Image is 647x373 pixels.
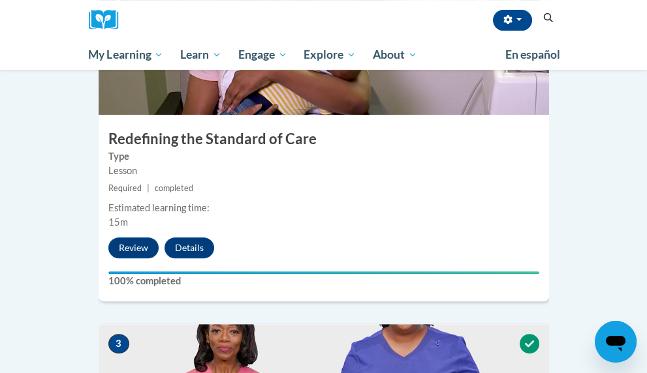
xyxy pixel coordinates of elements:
a: Engage [230,40,296,70]
iframe: Button to launch messaging window [595,321,637,363]
span: completed [155,183,193,193]
button: Search [539,10,558,26]
span: My Learning [88,47,163,63]
div: Your progress [108,271,539,274]
a: About [364,40,426,70]
span: En español [505,48,560,61]
label: Type [108,149,539,164]
div: Main menu [79,40,569,70]
span: Required [108,183,142,193]
div: Estimated learning time: [108,201,539,215]
span: 3 [108,334,129,353]
img: Logo brand [89,10,128,30]
span: Engage [238,47,287,63]
label: 100% completed [108,274,539,288]
span: 15m [108,216,128,228]
h3: Redefining the Standard of Care [99,129,549,149]
a: En español [497,41,569,68]
button: Details [165,237,214,258]
a: Cox Campus [89,10,128,30]
span: | [147,183,150,193]
a: Learn [172,40,230,70]
span: Learn [180,47,221,63]
span: About [373,47,417,63]
a: Explore [295,40,364,70]
button: Review [108,237,159,258]
div: Lesson [108,164,539,178]
button: Account Settings [493,10,532,31]
span: Explore [304,47,356,63]
a: My Learning [80,40,172,70]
